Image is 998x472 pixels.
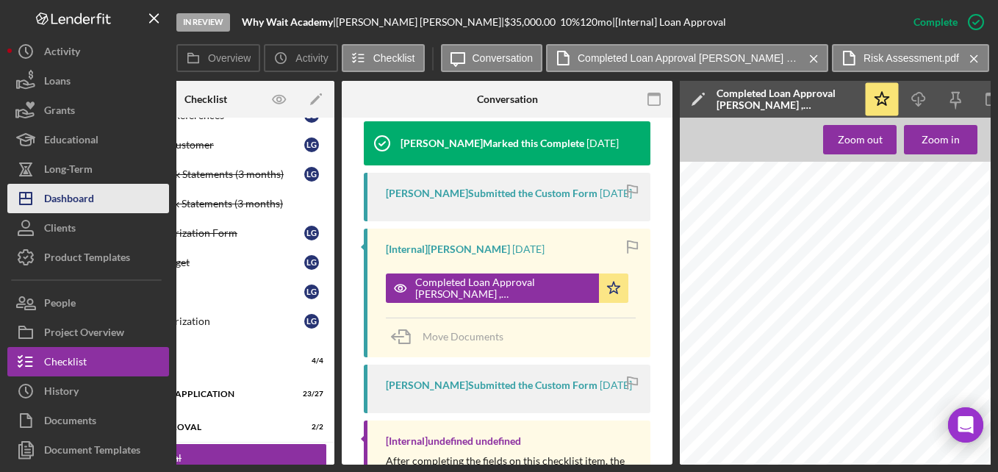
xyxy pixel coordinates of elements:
[44,184,94,217] div: Dashboard
[176,13,230,32] div: In Review
[7,347,169,376] button: Checklist
[560,16,580,28] div: 10 %
[512,243,545,255] time: 2025-08-05 15:55
[904,125,977,154] button: Zoom in
[719,208,807,216] span: Conditions of Signature
[85,189,327,218] a: Business Bank Statements (3 months)
[264,44,337,72] button: Activity
[115,227,304,239] div: Credit Authorization Form
[922,125,960,154] div: Zoom in
[7,66,169,96] button: Loans
[304,314,319,329] div: L G
[423,330,503,343] span: Move Documents
[176,44,260,72] button: Overview
[386,273,628,303] button: Completed Loan Approval [PERSON_NAME] , [PERSON_NAME].pdf
[304,285,319,299] div: L G
[304,167,319,182] div: L G
[948,407,983,443] div: Open Intercom Messenger
[297,390,323,398] div: 23 / 27
[7,406,169,435] button: Documents
[600,187,632,199] time: 2025-08-05 15:57
[242,15,333,28] b: Why Wait Academy
[838,125,883,154] div: Zoom out
[44,347,87,380] div: Checklist
[304,255,319,270] div: L G
[612,16,726,28] div: | [Internal] Loan Approval
[415,276,592,300] div: Completed Loan Approval [PERSON_NAME] , [PERSON_NAME].pdf
[115,452,326,464] div: Loan Approval
[546,44,828,72] button: Completed Loan Approval [PERSON_NAME] , [PERSON_NAME].pdf
[719,235,788,243] span: [PERSON_NAME]
[44,435,140,468] div: Document Templates
[504,16,560,28] div: $35,000.00
[44,213,76,246] div: Clients
[386,318,518,355] button: Move Documents
[7,213,169,243] button: Clients
[7,243,169,272] button: Product Templates
[44,125,98,158] div: Educational
[107,423,287,432] div: LOAN PRE-APPROVAL
[477,93,538,105] div: Conversation
[115,286,304,298] div: Budget
[7,435,169,465] button: Document Templates
[578,52,798,64] label: Completed Loan Approval [PERSON_NAME] , [PERSON_NAME].pdf
[832,44,989,72] button: Risk Assessment.pdf
[297,423,323,432] div: 2 / 2
[295,52,328,64] label: Activity
[44,96,75,129] div: Grants
[85,277,327,307] a: BudgetLG
[7,318,169,347] a: Project Overview
[85,248,327,277] a: Personal BudgetLG
[44,66,71,99] div: Loans
[373,52,415,64] label: Checklist
[386,187,597,199] div: [PERSON_NAME] Submitted the Custom Form
[115,198,326,210] div: Business Bank Statements (3 months)
[107,390,287,398] div: BUSINESS LOAN APPLICATION
[115,168,304,180] div: Personal Bank Statements (3 months)
[719,217,897,225] span: Approved w/ Matrix Exception and 10% interest rate
[115,139,304,151] div: Know Your Customer
[719,379,786,387] span: [PERSON_NAME]
[304,137,319,152] div: L G
[717,87,856,111] div: Completed Loan Approval [PERSON_NAME] , [PERSON_NAME].pdf
[304,226,319,240] div: L G
[386,379,597,391] div: [PERSON_NAME] Submitted the Custom Form
[44,318,124,351] div: Project Overview
[823,125,897,154] button: Zoom out
[899,7,991,37] button: Complete
[115,257,304,268] div: Personal Budget
[107,357,287,365] div: ELIGIBILITY
[7,288,169,318] button: People
[7,154,169,184] button: Long-Term
[7,125,169,154] a: Educational
[85,307,327,336] a: Credit AuthorizationLG
[44,37,80,70] div: Activity
[580,16,612,28] div: 120 mo
[44,288,76,321] div: People
[7,184,169,213] button: Dashboard
[297,357,323,365] div: 4 / 4
[342,44,425,72] button: Checklist
[336,16,504,28] div: [PERSON_NAME] [PERSON_NAME] |
[85,160,327,189] a: Personal Bank Statements (3 months)LG
[85,218,327,248] a: Credit Authorization FormLG
[7,96,169,125] button: Grants
[386,243,510,255] div: [Internal] [PERSON_NAME]
[44,406,96,439] div: Documents
[44,154,93,187] div: Long-Term
[441,44,543,72] button: Conversation
[85,130,327,160] a: Know Your CustomerLG
[7,37,169,66] button: Activity
[913,7,958,37] div: Complete
[473,52,534,64] label: Conversation
[115,315,304,327] div: Credit Authorization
